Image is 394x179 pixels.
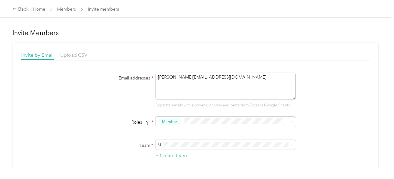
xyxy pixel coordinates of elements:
[60,52,87,58] span: Upload CSV
[155,152,187,160] button: + Create team
[75,142,153,149] label: Team
[75,75,153,81] label: Email addresses
[21,52,54,58] span: Invite by Email
[158,118,181,126] button: Member
[359,144,394,179] iframe: Everlance-gr Chat Button Frame
[33,7,45,12] a: Home
[12,6,29,13] div: Back
[129,117,151,127] span: Roles
[155,73,296,100] textarea: [PERSON_NAME][EMAIL_ADDRESS][DOMAIN_NAME]
[88,6,119,13] span: Invite members
[57,7,76,12] a: Members
[162,119,177,125] span: Member
[12,28,378,37] h1: Invite Members
[155,103,296,108] p: Separate emails with a comma, or copy and paste from Excel or Google Sheets.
